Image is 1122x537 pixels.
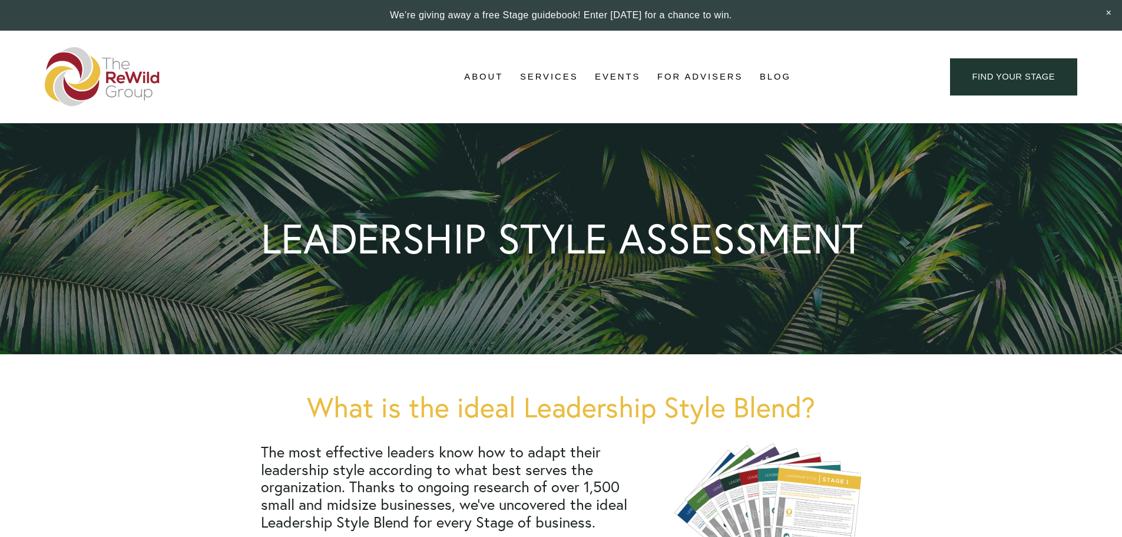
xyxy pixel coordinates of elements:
h1: LEADERSHIP STYLE ASSESSMENT [261,218,863,259]
a: Events [595,68,640,86]
h1: What is the ideal Leadership Style Blend? [261,391,862,423]
a: For Advisers [657,68,743,86]
a: folder dropdown [464,68,503,86]
a: find your stage [950,58,1077,95]
a: Blog [760,68,791,86]
a: folder dropdown [520,68,578,86]
span: Services [520,69,578,85]
span: About [464,69,503,85]
img: The ReWild Group [45,47,160,106]
h2: The most effective leaders know how to adapt their leadership style according to what best serves... [261,443,655,532]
